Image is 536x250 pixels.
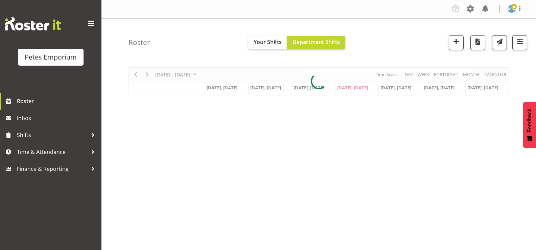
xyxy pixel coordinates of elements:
[492,35,507,50] button: Send a list of all shifts for the selected filtered period to all rostered employees.
[449,35,464,50] button: Add a new shift
[248,36,287,49] button: Your Shifts
[5,17,61,30] img: Rosterit website logo
[508,5,516,13] img: mandy-mosley3858.jpg
[470,35,485,50] button: Download a PDF of the roster according to the set date range.
[129,39,150,46] h4: Roster
[25,52,77,62] div: Petes Emporium
[254,38,282,46] span: Your Shifts
[293,38,340,46] span: Department Shifts
[17,113,98,123] span: Inbox
[17,96,98,106] span: Roster
[527,109,533,132] span: Feedback
[287,36,345,49] button: Department Shifts
[17,147,88,157] span: Time & Attendance
[17,130,88,140] span: Shifts
[512,35,527,50] button: Filter Shifts
[523,102,536,148] button: Feedback - Show survey
[17,164,88,174] span: Finance & Reporting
